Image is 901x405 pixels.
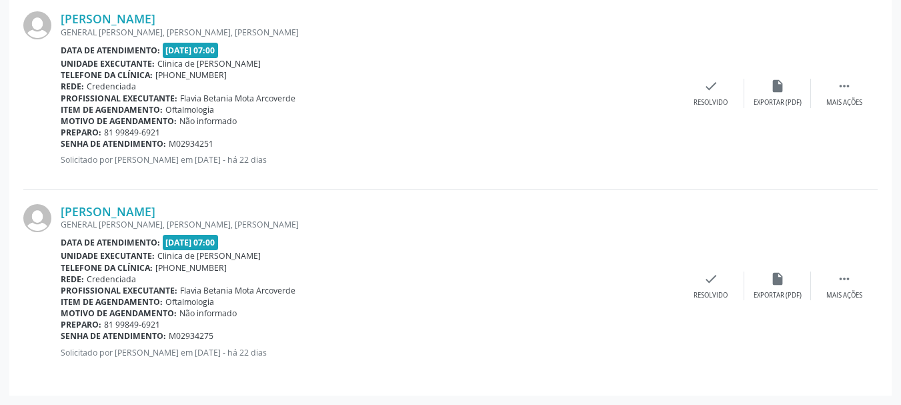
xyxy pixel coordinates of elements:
b: Rede: [61,81,84,92]
span: [DATE] 07:00 [163,43,219,58]
span: M02934251 [169,138,213,149]
span: Oftalmologia [165,104,214,115]
b: Unidade executante: [61,58,155,69]
p: Solicitado por [PERSON_NAME] em [DATE] - há 22 dias [61,154,678,165]
i: check [704,272,718,286]
b: Telefone da clínica: [61,69,153,81]
b: Telefone da clínica: [61,262,153,274]
b: Data de atendimento: [61,237,160,248]
div: Resolvido [694,291,728,300]
span: Clinica de [PERSON_NAME] [157,250,261,262]
span: Credenciada [87,81,136,92]
span: Não informado [179,115,237,127]
span: Credenciada [87,274,136,285]
span: [DATE] 07:00 [163,235,219,250]
span: Não informado [179,308,237,319]
b: Preparo: [61,319,101,330]
b: Item de agendamento: [61,104,163,115]
b: Motivo de agendamento: [61,115,177,127]
span: Flavia Betania Mota Arcoverde [180,285,295,296]
div: Resolvido [694,98,728,107]
b: Profissional executante: [61,285,177,296]
b: Motivo de agendamento: [61,308,177,319]
div: GENERAL [PERSON_NAME], [PERSON_NAME], [PERSON_NAME] [61,219,678,230]
b: Senha de atendimento: [61,330,166,342]
span: [PHONE_NUMBER] [155,262,227,274]
b: Profissional executante: [61,93,177,104]
i: insert_drive_file [770,272,785,286]
span: M02934275 [169,330,213,342]
div: Mais ações [826,98,862,107]
b: Senha de atendimento: [61,138,166,149]
span: 81 99849-6921 [104,127,160,138]
i:  [837,272,852,286]
span: [PHONE_NUMBER] [155,69,227,81]
span: Clinica de [PERSON_NAME] [157,58,261,69]
b: Item de agendamento: [61,296,163,308]
p: Solicitado por [PERSON_NAME] em [DATE] - há 22 dias [61,347,678,358]
b: Data de atendimento: [61,45,160,56]
a: [PERSON_NAME] [61,11,155,26]
span: Oftalmologia [165,296,214,308]
span: 81 99849-6921 [104,319,160,330]
img: img [23,11,51,39]
i:  [837,79,852,93]
i: insert_drive_file [770,79,785,93]
div: GENERAL [PERSON_NAME], [PERSON_NAME], [PERSON_NAME] [61,27,678,38]
b: Preparo: [61,127,101,138]
div: Exportar (PDF) [754,291,802,300]
span: Flavia Betania Mota Arcoverde [180,93,295,104]
i: check [704,79,718,93]
img: img [23,204,51,232]
div: Exportar (PDF) [754,98,802,107]
b: Rede: [61,274,84,285]
div: Mais ações [826,291,862,300]
b: Unidade executante: [61,250,155,262]
a: [PERSON_NAME] [61,204,155,219]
